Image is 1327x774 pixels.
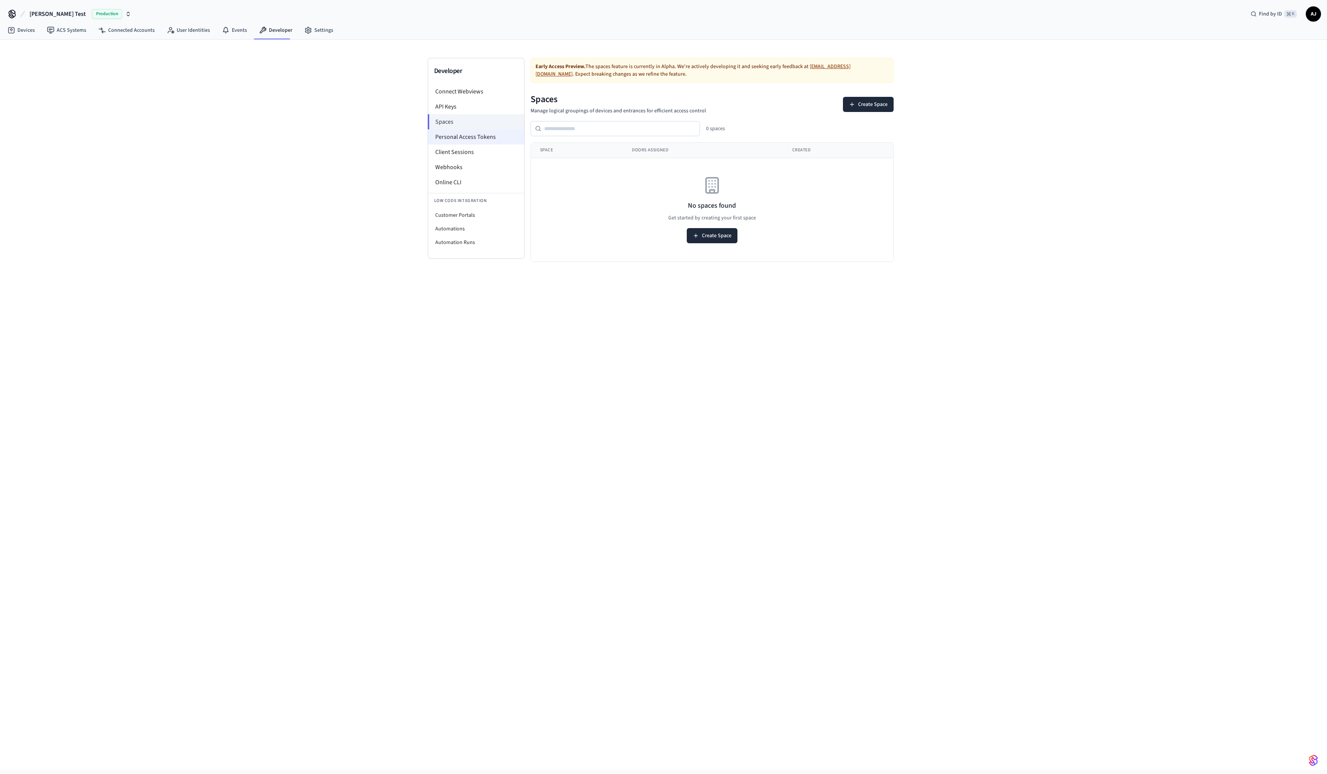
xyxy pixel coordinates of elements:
li: Automations [428,222,524,236]
li: Low Code Integration [428,193,524,208]
a: ACS Systems [41,23,92,37]
div: The spaces feature is currently in Alpha. We're actively developing it and seeking early feedback... [531,58,894,83]
button: Create Space [687,228,737,243]
li: Spaces [428,114,524,129]
li: API Keys [428,99,524,114]
a: [EMAIL_ADDRESS][DOMAIN_NAME] [535,63,851,78]
li: Automation Runs [428,236,524,249]
h3: Developer [434,66,518,76]
span: AJ [1307,7,1320,21]
p: Get started by creating your first space [668,214,756,222]
div: Find by ID⌘ K [1245,7,1303,21]
strong: Early Access Preview. [535,63,585,70]
div: 0 spaces [706,125,725,132]
a: Settings [298,23,339,37]
button: Create Space [843,97,894,112]
li: Client Sessions [428,145,524,160]
h1: Spaces [531,93,706,106]
li: Personal Access Tokens [428,129,524,145]
span: Production [92,9,122,19]
a: Connected Accounts [92,23,161,37]
li: Connect Webviews [428,84,524,99]
p: Manage logical groupings of devices and entrances for efficient access control [531,107,706,115]
span: Find by ID [1259,10,1282,18]
th: Doors Assigned [623,143,783,158]
button: AJ [1306,6,1321,22]
li: Webhooks [428,160,524,175]
a: Devices [2,23,41,37]
img: SeamLogoGradient.69752ec5.svg [1309,754,1318,766]
span: ⌘ K [1284,10,1297,18]
th: Space [531,143,623,158]
li: Customer Portals [428,208,524,222]
a: Developer [253,23,298,37]
li: Online CLI [428,175,524,190]
span: [PERSON_NAME] Test [29,9,86,19]
a: Events [216,23,253,37]
a: User Identities [161,23,216,37]
th: Created [783,143,891,158]
h3: No spaces found [688,200,736,211]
